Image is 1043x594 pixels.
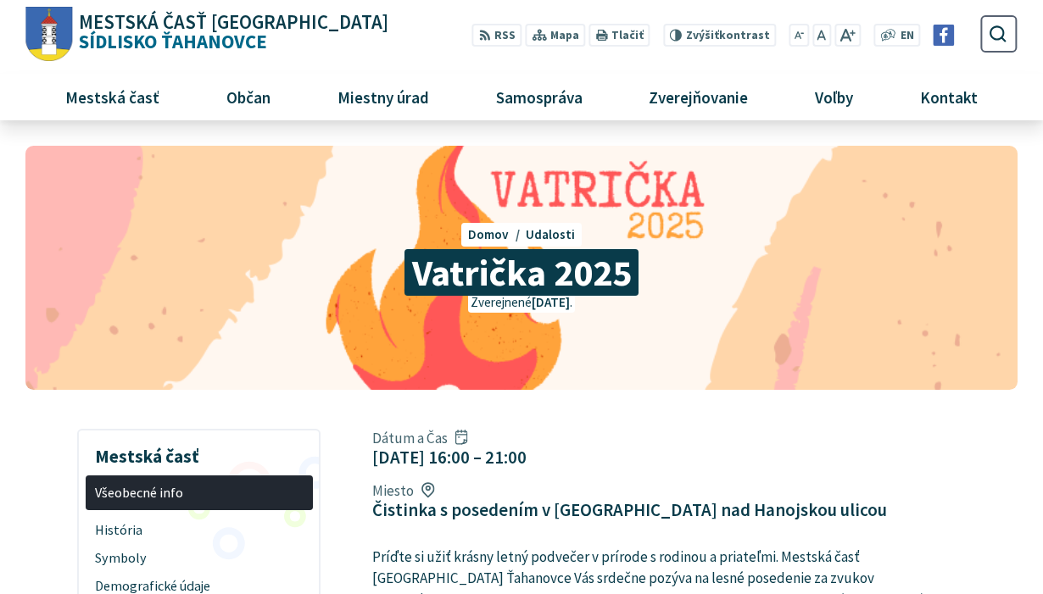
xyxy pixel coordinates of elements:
[622,74,775,119] a: Zverejňovanie
[25,7,388,62] a: Logo Sídlisko Ťahanovce, prejsť na domovskú stránku.
[468,226,526,242] a: Domov
[934,25,955,46] img: Prejsť na Facebook stránku
[469,74,610,119] a: Samospráva
[812,24,831,47] button: Nastaviť pôvodnú veľkosť písma
[789,24,810,47] button: Zmenšiť veľkosť písma
[489,74,588,119] span: Samospráva
[611,29,644,42] span: Tlačiť
[310,74,456,119] a: Miestny úrad
[663,24,776,47] button: Zvýšiťkontrast
[494,27,516,45] span: RSS
[643,74,755,119] span: Zverejňovanie
[526,226,575,242] a: Udalosti
[901,27,914,45] span: EN
[372,447,527,468] figcaption: [DATE] 16:00 – 21:00
[86,516,313,544] a: História
[895,27,918,45] a: EN
[86,475,313,510] a: Všeobecné info
[525,24,585,47] a: Mapa
[532,294,570,310] span: [DATE]
[686,28,719,42] span: Zvýšiť
[372,499,887,520] figcaption: Čistinka s posedením v [GEOGRAPHIC_DATA] nad Hanojskou ulicou
[893,74,1005,119] a: Kontakt
[550,27,579,45] span: Mapa
[468,226,509,242] span: Domov
[588,24,650,47] button: Tlačiť
[471,24,521,47] a: RSS
[372,429,527,447] span: Dátum a Čas
[834,24,861,47] button: Zväčšiť veľkosť písma
[686,29,770,42] span: kontrast
[468,293,575,313] p: Zverejnené .
[404,249,639,296] span: Vatrička 2025
[913,74,984,119] span: Kontakt
[86,434,313,469] h3: Mestská časť
[72,13,388,52] span: Sídlisko Ťahanovce
[95,544,303,572] span: Symboly
[79,13,388,32] span: Mestská časť [GEOGRAPHIC_DATA]
[25,7,72,62] img: Prejsť na domovskú stránku
[39,74,187,119] a: Mestská časť
[372,481,887,500] span: Miesto
[95,479,303,507] span: Všeobecné info
[788,74,880,119] a: Voľby
[95,516,303,544] span: História
[220,74,276,119] span: Občan
[808,74,859,119] span: Voľby
[59,74,166,119] span: Mestská časť
[199,74,298,119] a: Občan
[331,74,435,119] span: Miestny úrad
[86,544,313,572] a: Symboly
